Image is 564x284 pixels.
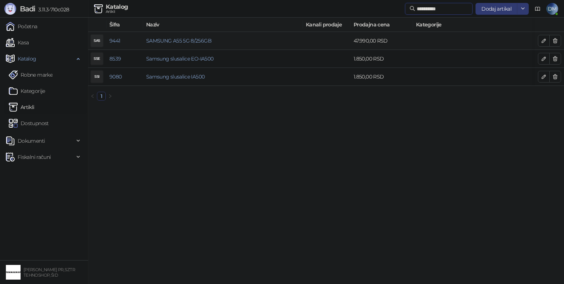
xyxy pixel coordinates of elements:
[23,267,75,278] small: [PERSON_NAME] PR, SZTR TEHNOSHOP, ŠID
[106,92,115,101] li: Sledeća strana
[106,4,128,10] div: Katalog
[6,19,37,34] a: Početna
[91,35,103,47] div: SA5
[106,92,115,101] button: right
[351,18,413,32] th: Prodajna cena
[4,3,16,15] img: Logo
[97,92,105,100] a: 1
[88,92,97,101] button: left
[106,18,143,32] th: Šifra
[108,94,112,98] span: right
[18,150,51,164] span: Fiskalni računi
[94,4,103,13] img: Artikli
[481,6,511,12] span: Dodaj artikal
[97,92,106,101] li: 1
[91,71,103,83] div: SSI
[146,73,205,80] a: Samsung slusalice IA500
[18,134,45,148] span: Dokumenti
[109,37,120,44] a: 9441
[351,32,413,50] td: 47.990,00 RSD
[143,18,303,32] th: Naziv
[9,68,53,82] a: Robne marke
[351,50,413,68] td: 1.850,00 RSD
[106,10,128,14] div: Artikli
[9,84,45,98] a: Kategorije
[9,116,49,131] a: Dostupnost
[109,73,122,80] a: 9080
[143,32,303,50] td: SAMSUNG A55 5G 8/256GB
[35,6,69,13] span: 3.11.3-710c028
[9,100,35,114] a: ArtikliArtikli
[532,3,543,15] a: Dokumentacija
[6,265,21,280] img: 64x64-companyLogo-68805acf-9e22-4a20-bcb3-9756868d3d19.jpeg
[109,55,121,62] a: 8539
[18,51,36,66] span: Katalog
[416,21,563,29] span: Kategorije
[143,50,303,68] td: Samsung slusalice EO-IA500
[6,35,29,50] a: Kasa
[146,55,213,62] a: Samsung slusalice EO-IA500
[20,4,35,13] span: Badi
[546,3,558,15] span: DM
[9,103,18,112] img: Artikli
[476,3,517,15] button: Dodaj artikal
[146,37,211,44] a: SAMSUNG A55 5G 8/256GB
[303,18,351,32] th: Kanali prodaje
[90,94,95,98] span: left
[91,53,103,65] div: SSE
[351,68,413,86] td: 1.850,00 RSD
[143,68,303,86] td: Samsung slusalice IA500
[88,92,97,101] li: Prethodna strana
